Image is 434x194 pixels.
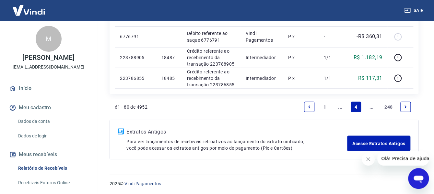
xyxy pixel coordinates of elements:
p: 223786855 [120,75,151,81]
img: Vindi [8,0,50,20]
a: Page 1 [320,102,330,112]
p: 1/1 [324,75,343,81]
a: Acesse Extratos Antigos [347,135,410,151]
a: Jump forward [366,102,377,112]
ul: Pagination [301,99,413,114]
p: R$ 1.182,19 [354,53,382,61]
p: Vindi Pagamentos [246,30,278,43]
p: 2025 © [110,180,418,187]
a: Relatório de Recebíveis [16,162,89,175]
p: Pix [288,33,313,40]
p: 1/1 [324,54,343,60]
iframe: Fechar mensagem [362,153,375,166]
p: Débito referente ao saque 6776791 [187,30,235,43]
p: 223788905 [120,54,151,60]
p: 18485 [161,75,176,81]
a: Dados da conta [16,115,89,128]
p: -R$ 360,31 [357,33,382,40]
button: Meu cadastro [8,101,89,115]
p: 18487 [161,54,176,60]
p: [PERSON_NAME] [22,54,74,61]
a: Dados de login [16,129,89,143]
a: Previous page [304,102,314,112]
p: Para ver lançamentos de recebíveis retroativos ao lançamento do extrato unificado, você pode aces... [126,138,347,151]
div: M [36,26,62,52]
iframe: Mensagem da empresa [377,151,429,166]
p: 6776791 [120,33,151,40]
a: Recebíveis Futuros Online [16,176,89,189]
p: Crédito referente ao recebimento da transação 223786855 [187,68,235,88]
a: Jump backward [335,102,346,112]
p: Crédito referente ao recebimento da transação 223788905 [187,48,235,67]
a: Page 4 is your current page [351,102,361,112]
p: Intermediador [246,54,278,60]
p: Intermediador [246,75,278,81]
span: Olá! Precisa de ajuda? [4,5,54,10]
p: Extratos Antigos [126,128,347,135]
img: ícone [118,128,124,134]
p: 61 - 80 de 4952 [115,103,147,110]
a: Page 248 [382,102,395,112]
p: R$ 117,31 [358,74,382,82]
p: Pix [288,75,313,81]
button: Sair [403,5,426,16]
p: [EMAIL_ADDRESS][DOMAIN_NAME] [13,64,84,70]
iframe: Botão para abrir a janela de mensagens [408,168,429,189]
p: - [324,33,343,40]
a: Next page [400,102,411,112]
p: Pix [288,54,313,60]
a: Vindi Pagamentos [124,181,161,186]
a: Início [8,81,89,95]
button: Meus recebíveis [8,147,89,162]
